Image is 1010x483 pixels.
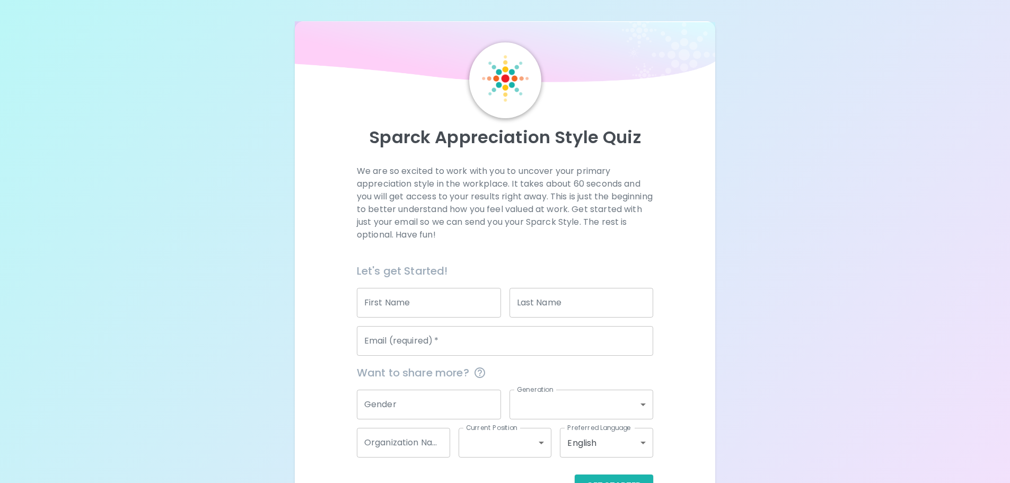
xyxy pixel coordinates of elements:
[295,21,716,87] img: wave
[357,262,653,279] h6: Let's get Started!
[517,385,554,394] label: Generation
[567,423,631,432] label: Preferred Language
[560,428,653,458] div: English
[357,165,653,241] p: We are so excited to work with you to uncover your primary appreciation style in the workplace. I...
[308,127,703,148] p: Sparck Appreciation Style Quiz
[357,364,653,381] span: Want to share more?
[473,366,486,379] svg: This information is completely confidential and only used for aggregated appreciation studies at ...
[482,55,529,102] img: Sparck Logo
[466,423,517,432] label: Current Position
